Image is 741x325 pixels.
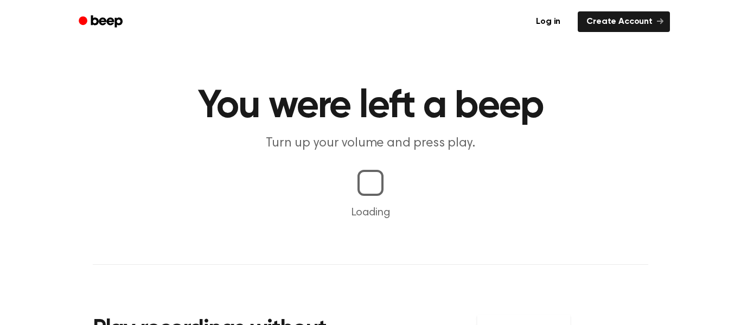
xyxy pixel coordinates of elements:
[71,11,132,33] a: Beep
[525,9,571,34] a: Log in
[162,135,579,152] p: Turn up your volume and press play.
[578,11,670,32] a: Create Account
[93,87,648,126] h1: You were left a beep
[13,205,728,221] p: Loading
